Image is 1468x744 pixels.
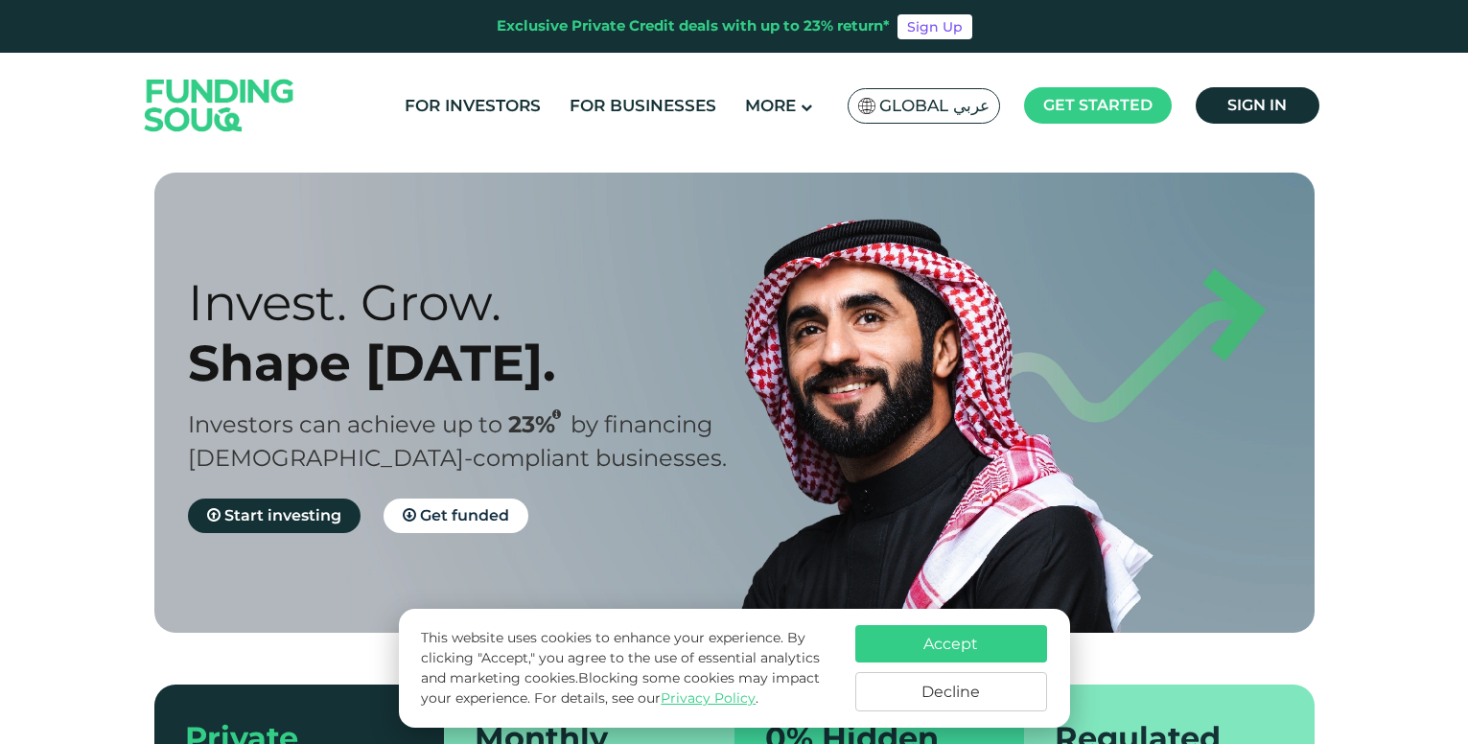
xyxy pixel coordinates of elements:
a: Get funded [384,499,528,533]
span: Sign in [1227,96,1287,114]
span: Investors can achieve up to [188,410,502,438]
div: Invest. Grow. [188,272,768,333]
span: For details, see our . [534,689,758,707]
p: This website uses cookies to enhance your experience. By clicking "Accept," you agree to the use ... [421,628,835,709]
span: Get started [1043,96,1153,114]
a: Sign Up [897,14,972,39]
span: 23% [508,410,571,438]
a: Privacy Policy [661,689,756,707]
span: Start investing [224,506,341,524]
span: Blocking some cookies may impact your experience. [421,669,820,707]
span: More [745,96,796,115]
div: Shape [DATE]. [188,333,768,393]
img: Logo [126,57,314,153]
a: Start investing [188,499,361,533]
a: For Investors [400,90,546,122]
span: Global عربي [879,95,990,117]
a: Sign in [1196,87,1319,124]
a: For Businesses [565,90,721,122]
img: SA Flag [858,98,875,114]
span: Get funded [420,506,509,524]
button: Decline [855,672,1047,711]
button: Accept [855,625,1047,663]
div: Exclusive Private Credit deals with up to 23% return* [497,15,890,37]
i: 23% IRR (expected) ~ 15% Net yield (expected) [552,409,561,420]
